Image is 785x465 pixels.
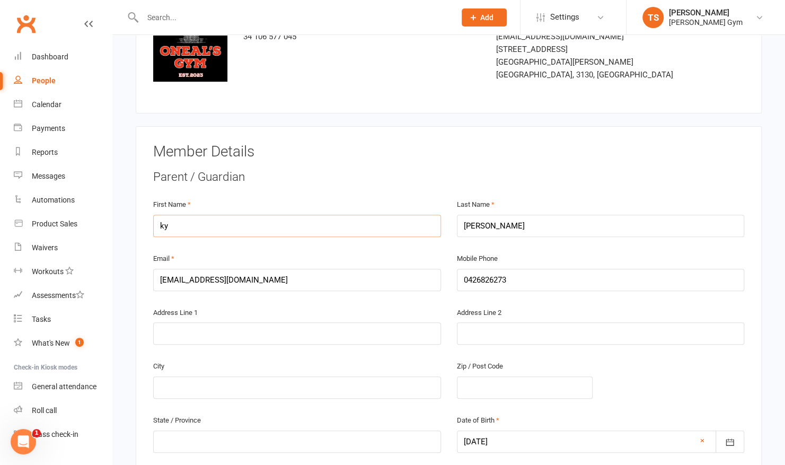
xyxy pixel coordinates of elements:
label: Date of Birth [457,415,499,426]
div: Product Sales [32,220,77,228]
a: Assessments [14,284,112,308]
div: Payments [32,124,65,133]
div: Assessments [32,291,84,300]
div: General attendance [32,382,96,391]
a: People [14,69,112,93]
div: [PERSON_NAME] [669,8,743,17]
a: Workouts [14,260,112,284]
img: a2140a66-d3c1-4aa6-aff9-4889bb91faa6.png [153,17,227,82]
div: [STREET_ADDRESS] [496,43,683,56]
iframe: Intercom live chat [11,429,36,454]
a: Clubworx [13,11,39,37]
a: Roll call [14,399,112,423]
span: 1 [75,338,84,347]
label: Mobile Phone [457,253,498,265]
div: Messages [32,172,65,180]
div: Parent / Guardian [153,169,744,186]
label: Last Name [457,199,495,210]
div: Calendar [32,100,61,109]
div: Roll call [32,406,57,415]
label: Email [153,253,174,265]
div: Class check-in [32,430,78,438]
a: Reports [14,141,112,164]
a: × [700,434,704,447]
a: Waivers [14,236,112,260]
button: Add [462,8,507,27]
a: General attendance kiosk mode [14,375,112,399]
a: Automations [14,188,112,212]
a: What's New1 [14,331,112,355]
div: [GEOGRAPHIC_DATA][PERSON_NAME][GEOGRAPHIC_DATA], 3130, [GEOGRAPHIC_DATA] [496,56,683,81]
label: Address Line 2 [457,308,501,319]
a: Messages [14,164,112,188]
div: Tasks [32,315,51,323]
a: Dashboard [14,45,112,69]
div: People [32,76,56,85]
div: Reports [32,148,58,156]
div: Workouts [32,267,64,276]
div: TS [642,7,664,28]
label: Zip / Post Code [457,361,503,372]
span: Settings [550,5,579,29]
div: [PERSON_NAME] Gym [669,17,743,27]
div: Waivers [32,243,58,252]
span: Add [480,13,493,22]
div: [EMAIL_ADDRESS][DOMAIN_NAME] [496,30,683,43]
a: Class kiosk mode [14,423,112,446]
div: Dashboard [32,52,68,61]
a: Tasks [14,308,112,331]
span: 1 [32,429,41,437]
h3: Member Details [153,144,744,160]
a: Calendar [14,93,112,117]
a: Product Sales [14,212,112,236]
div: What's New [32,339,70,347]
label: First Name [153,199,191,210]
input: Search... [139,10,448,25]
label: City [153,361,164,372]
div: Automations [32,196,75,204]
label: State / Province [153,415,201,426]
label: Address Line 1 [153,308,198,319]
a: Payments [14,117,112,141]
